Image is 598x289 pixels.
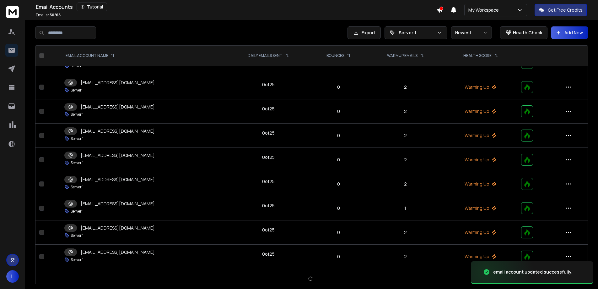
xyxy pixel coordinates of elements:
[513,30,542,36] p: Health Check
[448,181,514,187] p: Warming Up
[314,181,363,187] p: 0
[500,26,547,39] button: Health Check
[314,229,363,236] p: 0
[448,132,514,139] p: Warming Up
[448,253,514,260] p: Warming Up
[71,233,84,238] p: Server 1
[81,128,155,134] p: [EMAIL_ADDRESS][DOMAIN_NAME]
[367,245,444,269] td: 2
[367,148,444,172] td: 2
[81,152,155,158] p: [EMAIL_ADDRESS][DOMAIN_NAME]
[71,112,84,117] p: Server 1
[468,7,501,13] p: My Workspace
[314,157,363,163] p: 0
[66,53,115,58] div: EMAIL ACCOUNT NAME
[36,13,61,18] p: Emails :
[71,88,84,93] p: Server 1
[262,251,275,257] div: 0 of 25
[6,270,19,283] button: L
[50,12,61,18] span: 50 / 65
[314,205,363,211] p: 0
[387,53,418,58] p: WARMUP EMAILS
[314,108,363,114] p: 0
[448,108,514,114] p: Warming Up
[81,225,155,231] p: [EMAIL_ADDRESS][DOMAIN_NAME]
[535,4,587,16] button: Get Free Credits
[448,157,514,163] p: Warming Up
[262,130,275,136] div: 0 of 25
[71,185,84,190] p: Server 1
[548,7,583,13] p: Get Free Credits
[367,99,444,124] td: 2
[399,30,434,36] p: Server 1
[71,64,84,69] p: Server 1
[71,209,84,214] p: Server 1
[262,227,275,233] div: 0 of 25
[448,229,514,236] p: Warming Up
[463,53,492,58] p: HEALTH SCORE
[451,26,492,39] button: Newest
[71,257,84,262] p: Server 1
[81,201,155,207] p: [EMAIL_ADDRESS][DOMAIN_NAME]
[367,75,444,99] td: 2
[81,249,155,255] p: [EMAIL_ADDRESS][DOMAIN_NAME]
[314,84,363,90] p: 0
[71,136,84,141] p: Server 1
[448,205,514,211] p: Warming Up
[262,81,275,88] div: 0 of 25
[262,154,275,160] div: 0 of 25
[262,106,275,112] div: 0 of 25
[347,26,381,39] button: Export
[77,3,107,11] button: Tutorial
[314,253,363,260] p: 0
[248,53,283,58] p: DAILY EMAILS SENT
[71,160,84,165] p: Server 1
[81,80,155,86] p: [EMAIL_ADDRESS][DOMAIN_NAME]
[367,124,444,148] td: 2
[262,203,275,209] div: 0 of 25
[448,84,514,90] p: Warming Up
[81,176,155,183] p: [EMAIL_ADDRESS][DOMAIN_NAME]
[367,196,444,220] td: 1
[262,178,275,185] div: 0 of 25
[36,3,437,11] div: Email Accounts
[367,220,444,245] td: 2
[551,26,588,39] button: Add New
[81,104,155,110] p: [EMAIL_ADDRESS][DOMAIN_NAME]
[367,172,444,196] td: 2
[326,53,344,58] p: BOUNCES
[493,269,573,275] div: email account updated successfully.
[314,132,363,139] p: 0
